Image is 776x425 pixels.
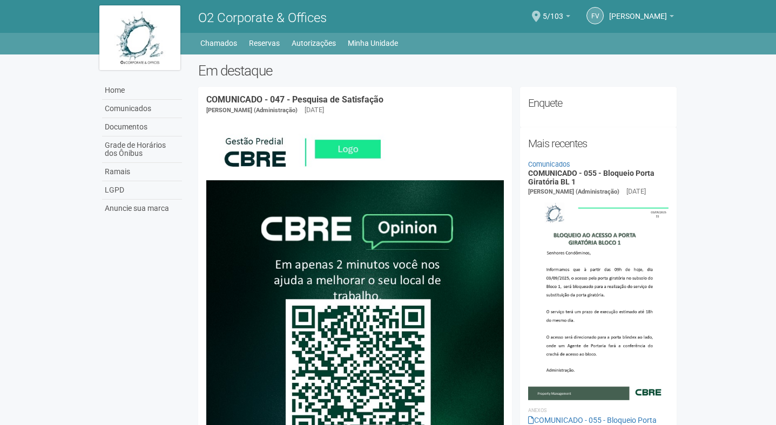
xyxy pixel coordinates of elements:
a: FV [586,7,604,24]
img: logo.jpg [99,5,180,70]
a: Documentos [102,118,182,136]
span: O2 Corporate & Offices [198,10,327,25]
a: Anuncie sua marca [102,200,182,217]
a: Grade de Horários dos Ônibus [102,136,182,163]
a: COMUNICADO - 047 - Pesquisa de Satisfação [206,94,383,105]
h2: Mais recentes [528,135,669,152]
div: [DATE] [626,187,646,196]
span: Fernando Vieira Fontes [609,2,667,20]
div: [DATE] [305,105,324,115]
a: Home [102,81,182,100]
span: [PERSON_NAME] (Administração) [206,107,298,114]
span: 5/103 [543,2,563,20]
img: COMUNICADO%20-%20055%20-%20Bloqueio%20Porta%20Girat%C3%B3ria%20BL%201.jpg [528,197,669,400]
a: Comunicados [528,160,570,168]
a: Minha Unidade [348,36,398,51]
a: Chamados [200,36,237,51]
a: Comunicados [102,100,182,118]
a: Reservas [249,36,280,51]
li: Anexos [528,406,669,415]
a: Ramais [102,163,182,181]
a: [PERSON_NAME] [609,13,674,22]
h2: Em destaque [198,63,677,79]
a: Autorizações [292,36,336,51]
a: COMUNICADO - 055 - Bloqueio Porta Giratória BL 1 [528,169,654,186]
span: [PERSON_NAME] (Administração) [528,188,619,195]
a: LGPD [102,181,182,200]
h2: Enquete [528,95,669,111]
a: 5/103 [543,13,570,22]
